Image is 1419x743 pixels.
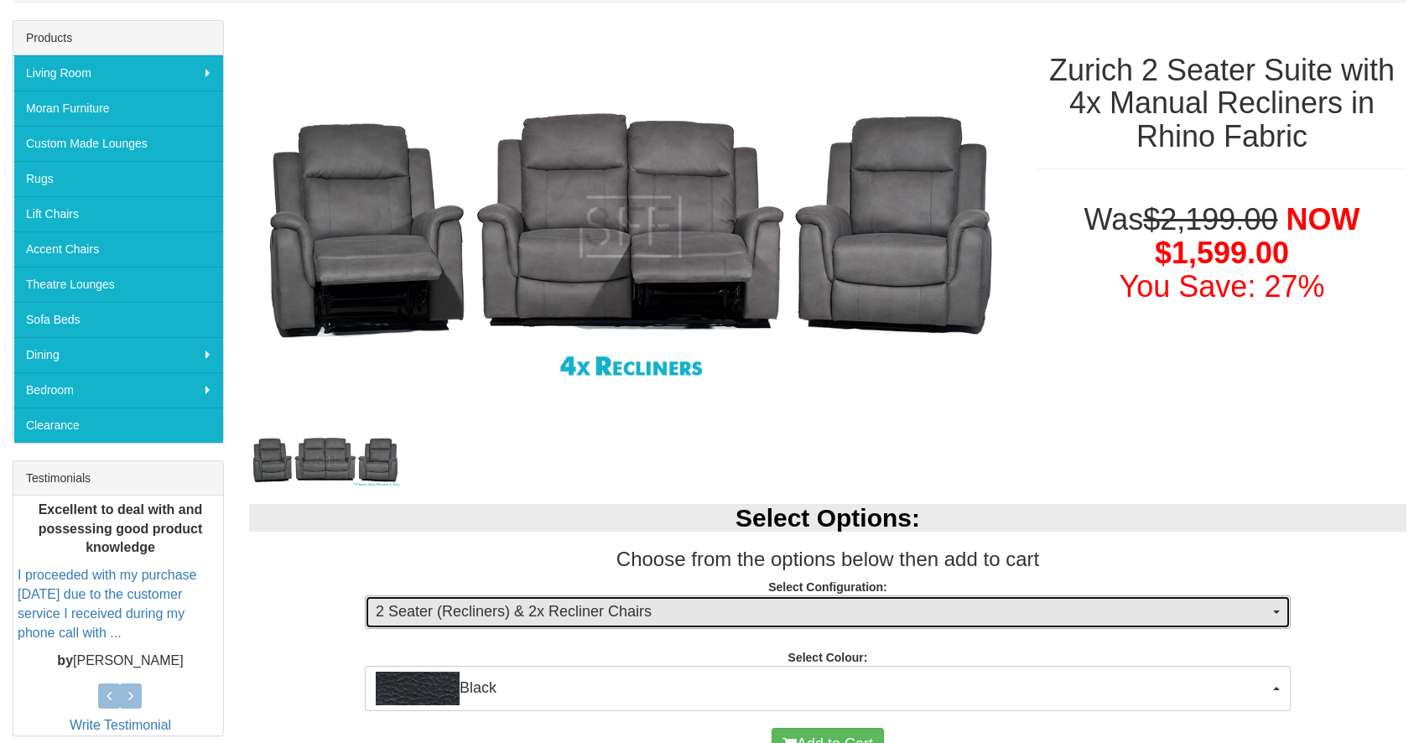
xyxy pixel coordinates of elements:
b: by [57,652,73,667]
a: Accent Chairs [13,231,223,267]
b: Excellent to deal with and possessing good product knowledge [39,501,203,554]
h1: Was [1037,203,1406,303]
div: Products [13,21,223,55]
strong: Select Colour: [788,651,868,664]
img: Black [376,672,460,705]
a: Rugs [13,161,223,196]
h3: Choose from the options below then add to cart [249,548,1406,570]
a: Write Testimonial [70,718,171,732]
span: 2 Seater (Recliners) & 2x Recliner Chairs [376,601,1269,623]
h1: Zurich 2 Seater Suite with 4x Manual Recliners in Rhino Fabric [1037,54,1406,153]
a: Living Room [13,55,223,91]
button: BlackBlack [365,666,1291,711]
font: You Save: 27% [1120,269,1325,304]
p: [PERSON_NAME] [18,651,223,670]
a: Clearance [13,408,223,443]
a: Moran Furniture [13,91,223,126]
span: Black [376,672,1269,705]
del: $2,199.00 [1143,202,1277,236]
a: Lift Chairs [13,196,223,231]
a: Custom Made Lounges [13,126,223,161]
a: Dining [13,337,223,372]
a: Bedroom [13,372,223,408]
span: NOW $1,599.00 [1155,202,1359,270]
a: Theatre Lounges [13,267,223,302]
b: Select Options: [735,504,920,532]
strong: Select Configuration: [768,580,887,594]
a: I proceeded with my purchase [DATE] due to the customer service I received during my phone call w... [18,568,196,640]
button: 2 Seater (Recliners) & 2x Recliner Chairs [365,595,1291,629]
div: Testimonials [13,461,223,496]
a: Sofa Beds [13,302,223,337]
